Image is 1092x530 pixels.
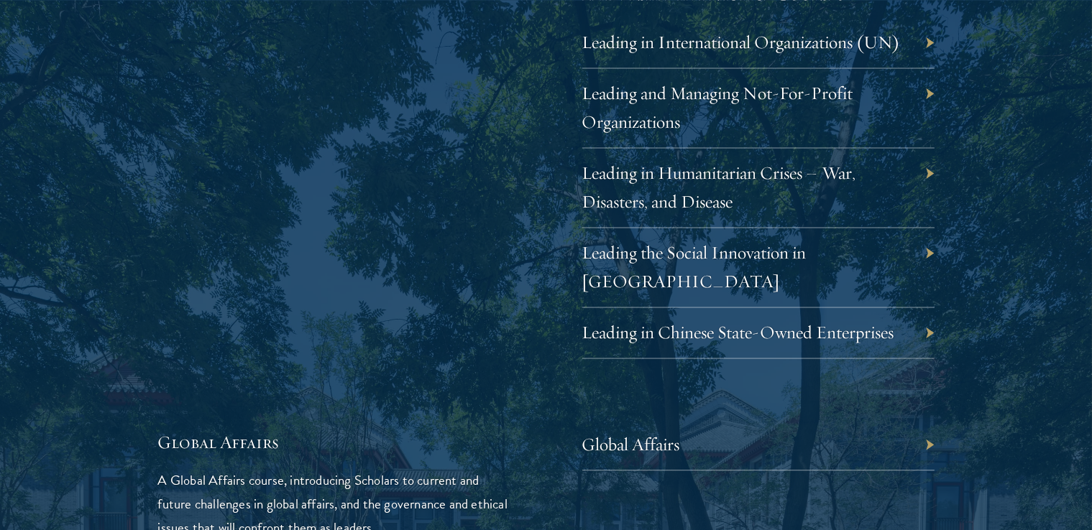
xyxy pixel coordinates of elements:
a: Global Affairs [582,433,680,455]
a: Leading and Managing Not-For-Profit Organizations [582,82,853,133]
a: Leading in Chinese State-Owned Enterprises [582,321,894,343]
a: Leading in Humanitarian Crises – War, Disasters, and Disease [582,162,856,213]
h5: Global Affairs [158,430,510,455]
a: Leading the Social Innovation in [GEOGRAPHIC_DATA] [582,241,807,292]
a: Leading in International Organizations (UN) [582,31,901,53]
